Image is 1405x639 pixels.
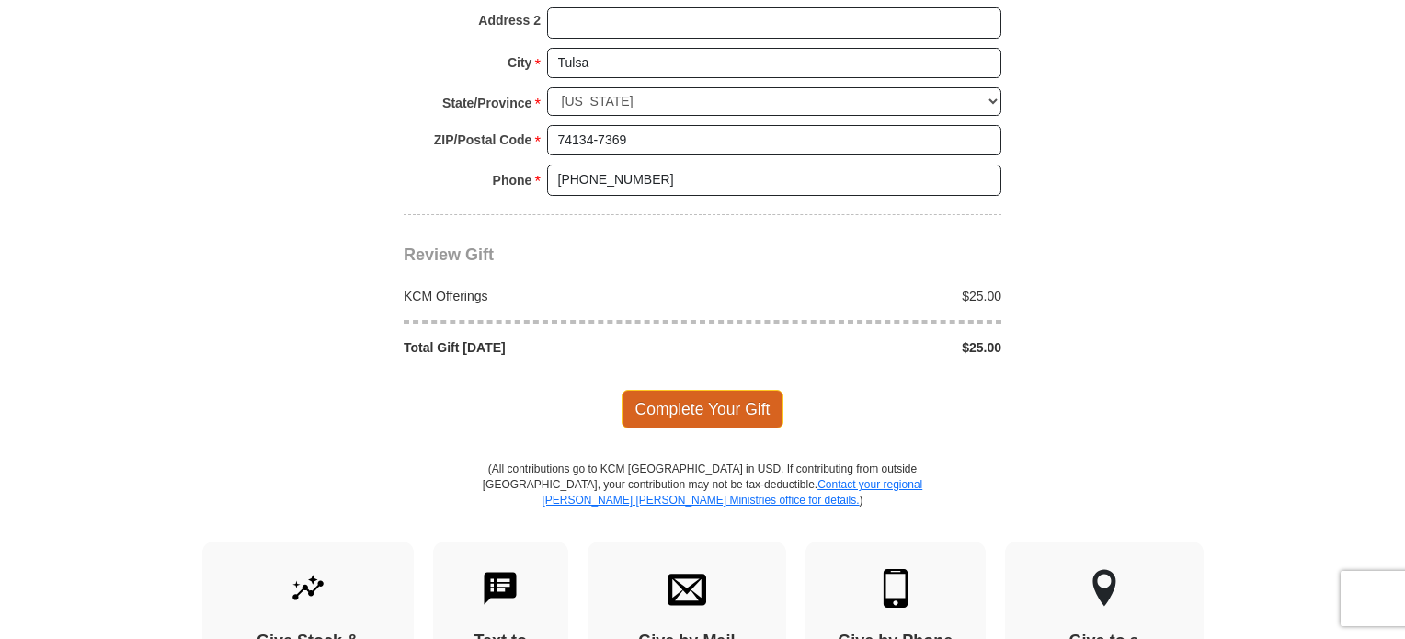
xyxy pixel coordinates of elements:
img: give-by-stock.svg [289,569,327,608]
img: mobile.svg [876,569,915,608]
strong: City [508,50,531,75]
strong: Phone [493,167,532,193]
span: Review Gift [404,245,494,264]
strong: State/Province [442,90,531,116]
p: (All contributions go to KCM [GEOGRAPHIC_DATA] in USD. If contributing from outside [GEOGRAPHIC_D... [482,462,923,542]
strong: Address 2 [478,7,541,33]
div: Total Gift [DATE] [394,338,703,357]
div: $25.00 [702,287,1011,305]
div: $25.00 [702,338,1011,357]
img: envelope.svg [668,569,706,608]
strong: ZIP/Postal Code [434,127,532,153]
span: Complete Your Gift [622,390,784,428]
img: other-region [1091,569,1117,608]
img: text-to-give.svg [481,569,520,608]
div: KCM Offerings [394,287,703,305]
